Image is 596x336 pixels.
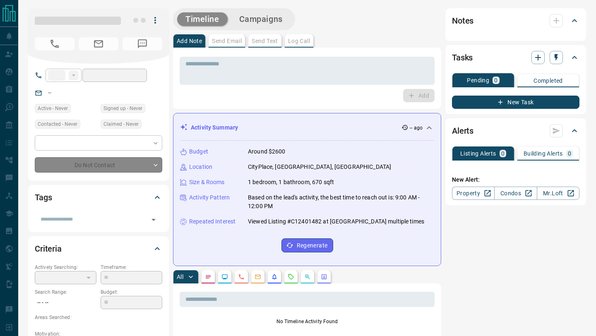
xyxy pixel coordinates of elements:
p: All [177,274,183,280]
button: Campaigns [231,12,291,26]
button: Timeline [177,12,228,26]
h2: Criteria [35,242,62,255]
p: Search Range: [35,288,96,296]
p: Listing Alerts [460,151,496,156]
svg: Calls [238,274,245,280]
a: Property [452,187,495,200]
p: Building Alerts [524,151,563,156]
p: Activity Pattern [189,193,230,202]
p: 1 bedroom, 1 bathroom, 670 sqft [248,178,334,187]
svg: Agent Actions [321,274,327,280]
h2: Tasks [452,51,473,64]
button: Open [148,214,159,226]
p: 0 [494,77,497,83]
div: Tags [35,187,162,207]
div: Tasks [452,48,579,67]
p: Budget [189,147,208,156]
p: 0 [568,151,571,156]
span: Contacted - Never [38,120,77,128]
span: Signed up - Never [103,104,142,113]
p: Around $2600 [248,147,286,156]
p: Budget: [101,288,162,296]
p: Repeated Interest [189,217,236,226]
span: No Number [35,37,74,50]
div: Activity Summary-- ago [180,120,434,135]
a: -- [48,89,51,96]
button: New Task [452,96,579,109]
p: New Alert: [452,175,579,184]
svg: Lead Browsing Activity [221,274,228,280]
p: Timeframe: [101,264,162,271]
p: Viewed Listing #C12401482 at [GEOGRAPHIC_DATA] multiple times [248,217,424,226]
svg: Notes [205,274,211,280]
p: Completed [534,78,563,84]
a: Mr.Loft [537,187,579,200]
a: Condos [494,187,537,200]
p: -- ago [410,124,423,132]
div: Alerts [452,121,579,141]
span: Active - Never [38,104,68,113]
p: Actively Searching: [35,264,96,271]
svg: Listing Alerts [271,274,278,280]
p: 0 [501,151,505,156]
div: Criteria [35,239,162,259]
svg: Requests [288,274,294,280]
p: CityPlace, [GEOGRAPHIC_DATA], [GEOGRAPHIC_DATA] [248,163,391,171]
p: Activity Summary [191,123,238,132]
h2: Notes [452,14,473,27]
h2: Alerts [452,124,473,137]
p: Pending [467,77,489,83]
p: No Timeline Activity Found [180,318,435,325]
p: Areas Searched: [35,314,162,321]
span: No Email [79,37,118,50]
span: Claimed - Never [103,120,139,128]
svg: Opportunities [304,274,311,280]
svg: Emails [255,274,261,280]
span: No Number [123,37,162,50]
p: Size & Rooms [189,178,225,187]
div: Do Not Contact [35,157,162,173]
h2: Tags [35,191,52,204]
p: -- - -- [35,296,96,310]
p: Based on the lead's activity, the best time to reach out is: 9:00 AM - 12:00 PM [248,193,434,211]
div: Notes [452,11,579,31]
p: Location [189,163,212,171]
p: Add Note [177,38,202,44]
button: Regenerate [281,238,333,252]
